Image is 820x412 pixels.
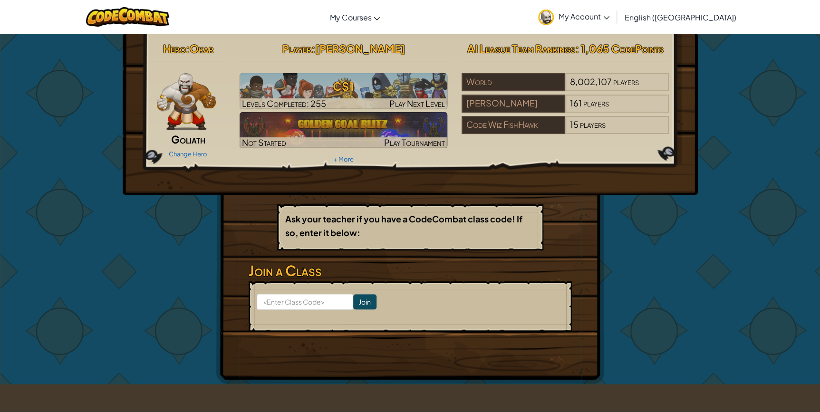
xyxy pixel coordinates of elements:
[384,137,445,148] span: Play Tournament
[240,112,447,148] a: Not StartedPlay Tournament
[190,42,213,55] span: Okar
[467,42,575,55] span: AI League Team Rankings
[559,11,609,21] span: My Account
[240,112,447,148] img: Golden Goal
[620,4,741,30] a: English ([GEOGRAPHIC_DATA])
[613,76,639,87] span: players
[353,294,376,309] input: Join
[575,42,664,55] span: : 1,065 CodePoints
[325,4,385,30] a: My Courses
[580,119,606,130] span: players
[462,82,669,93] a: World8,002,107players
[249,260,572,281] h3: Join a Class
[389,98,445,109] span: Play Next Level
[570,97,582,108] span: 161
[625,12,736,22] span: English ([GEOGRAPHIC_DATA])
[163,42,186,55] span: Hero
[462,125,669,136] a: Code Wiz FishHawk15players
[240,76,447,97] h3: CS1
[240,73,447,109] img: CS1
[242,98,326,109] span: Levels Completed: 255
[462,73,565,91] div: World
[169,150,207,158] a: Change Hero
[583,97,609,108] span: players
[570,76,612,87] span: 8,002,107
[242,137,286,148] span: Not Started
[533,2,614,32] a: My Account
[570,119,579,130] span: 15
[315,42,405,55] span: [PERSON_NAME]
[462,116,565,134] div: Code Wiz FishHawk
[329,12,371,22] span: My Courses
[257,294,353,310] input: <Enter Class Code>
[186,42,190,55] span: :
[171,133,205,146] span: Goliath
[333,155,353,163] a: + More
[538,10,554,25] img: avatar
[462,95,565,113] div: [PERSON_NAME]
[285,213,522,238] b: Ask your teacher if you have a CodeCombat class code! If so, enter it below:
[240,73,447,109] a: Play Next Level
[86,7,169,27] img: CodeCombat logo
[462,104,669,115] a: [PERSON_NAME]161players
[282,42,311,55] span: Player
[157,73,216,130] img: goliath-pose.png
[311,42,315,55] span: :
